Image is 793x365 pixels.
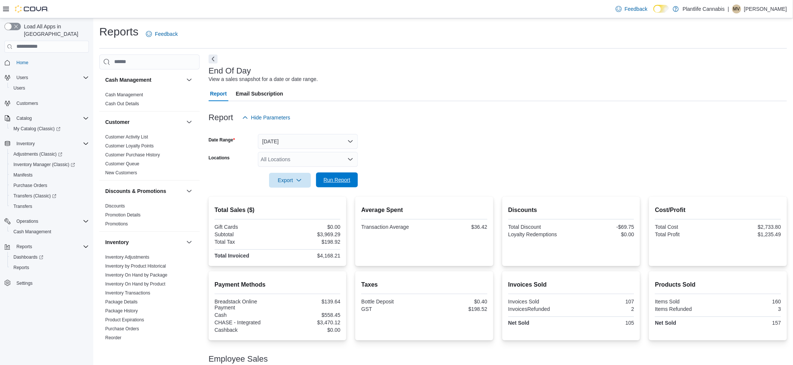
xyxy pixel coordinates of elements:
[13,242,89,251] span: Reports
[105,134,148,140] span: Customer Activity List
[10,84,28,93] a: Users
[16,280,32,286] span: Settings
[105,76,183,84] button: Cash Management
[209,75,318,83] div: View a sales snapshot for a date or date range.
[209,137,235,143] label: Date Range
[16,100,38,106] span: Customers
[13,139,38,148] button: Inventory
[105,118,183,126] button: Customer
[508,280,634,289] h2: Invoices Sold
[7,252,92,262] a: Dashboards
[347,156,353,162] button: Open list of options
[105,308,138,313] a: Package History
[10,253,46,262] a: Dashboards
[99,90,200,111] div: Cash Management
[16,75,28,81] span: Users
[269,173,311,188] button: Export
[279,327,341,333] div: $0.00
[105,308,138,314] span: Package History
[239,110,293,125] button: Hide Parameters
[10,191,59,200] a: Transfers (Classic)
[7,149,92,159] a: Adjustments (Classic)
[573,299,634,305] div: 107
[105,281,165,287] a: Inventory On Hand by Product
[143,26,181,41] a: Feedback
[185,187,194,196] button: Discounts & Promotions
[653,5,669,13] input: Dark Mode
[13,217,41,226] button: Operations
[655,231,716,237] div: Total Profit
[13,85,25,91] span: Users
[10,124,63,133] a: My Catalog (Classic)
[279,253,341,259] div: $4,168.21
[10,84,89,93] span: Users
[10,191,89,200] span: Transfers (Classic)
[105,161,139,167] span: Customer Queue
[7,201,92,212] button: Transfers
[99,24,138,39] h1: Reports
[426,224,487,230] div: $36.42
[361,224,423,230] div: Transaction Average
[279,319,341,325] div: $3,470.12
[13,73,89,82] span: Users
[13,278,89,287] span: Settings
[105,76,152,84] h3: Cash Management
[185,75,194,84] button: Cash Management
[105,317,144,322] a: Product Expirations
[16,244,32,250] span: Reports
[105,143,154,149] a: Customer Loyalty Points
[13,193,56,199] span: Transfers (Classic)
[279,224,341,230] div: $0.00
[10,263,32,272] a: Reports
[279,239,341,245] div: $198.92
[105,92,143,97] a: Cash Management
[13,242,35,251] button: Reports
[215,231,276,237] div: Subtotal
[209,155,230,161] label: Locations
[719,224,781,230] div: $2,733.80
[361,206,487,215] h2: Average Spent
[105,101,139,106] a: Cash Out Details
[10,253,89,262] span: Dashboards
[236,86,283,101] span: Email Subscription
[13,254,43,260] span: Dashboards
[613,1,650,16] a: Feedback
[105,238,183,246] button: Inventory
[13,217,89,226] span: Operations
[105,290,150,296] a: Inventory Transactions
[573,231,634,237] div: $0.00
[279,312,341,318] div: $558.45
[99,132,200,180] div: Customer
[10,160,78,169] a: Inventory Manager (Classic)
[744,4,787,13] p: [PERSON_NAME]
[13,182,47,188] span: Purchase Orders
[655,299,716,305] div: Items Sold
[13,203,32,209] span: Transfers
[15,5,49,13] img: Cova
[258,134,358,149] button: [DATE]
[10,171,35,180] a: Manifests
[733,4,740,13] span: MV
[105,272,168,278] a: Inventory On Hand by Package
[13,172,32,178] span: Manifests
[105,170,137,175] a: New Customers
[1,277,92,288] button: Settings
[279,299,341,305] div: $139.64
[10,227,89,236] span: Cash Management
[105,299,138,305] span: Package Details
[1,138,92,149] button: Inventory
[10,202,35,211] a: Transfers
[215,206,341,215] h2: Total Sales ($)
[361,306,423,312] div: GST
[105,170,137,176] span: New Customers
[215,280,341,289] h2: Payment Methods
[7,159,92,170] a: Inventory Manager (Classic)
[426,299,487,305] div: $0.40
[1,57,92,68] button: Home
[105,238,129,246] h3: Inventory
[209,355,268,364] h3: Employee Sales
[7,170,92,180] button: Manifests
